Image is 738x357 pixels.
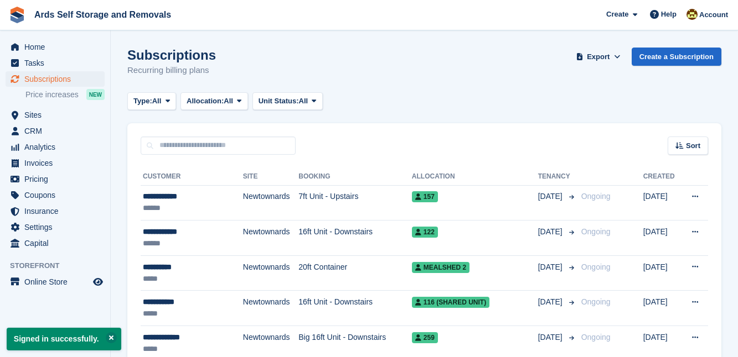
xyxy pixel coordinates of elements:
[581,262,611,271] span: Ongoing
[24,107,91,123] span: Sites
[24,219,91,235] span: Settings
[699,9,728,20] span: Account
[6,55,105,71] a: menu
[9,7,25,23] img: stora-icon-8386f47178a22dfd0bd8f6a31ec36ba5ce8667c1dd55bd0f319d3a0aa187defe.svg
[24,187,91,203] span: Coupons
[412,227,438,238] span: 122
[6,235,105,251] a: menu
[581,297,611,306] span: Ongoing
[6,123,105,139] a: menu
[133,96,152,107] span: Type:
[581,192,611,201] span: Ongoing
[24,155,91,171] span: Invoices
[538,261,565,273] span: [DATE]
[243,291,298,326] td: Newtownards
[187,96,224,107] span: Allocation:
[574,48,623,66] button: Export
[6,203,105,219] a: menu
[412,332,438,343] span: 259
[24,139,91,155] span: Analytics
[86,89,105,100] div: NEW
[243,168,298,186] th: Site
[581,333,611,342] span: Ongoing
[127,92,176,111] button: Type: All
[141,168,243,186] th: Customer
[24,71,91,87] span: Subscriptions
[6,39,105,55] a: menu
[243,221,298,256] td: Newtownards
[24,39,91,55] span: Home
[412,297,489,308] span: 116 (shared unit)
[581,227,611,236] span: Ongoing
[298,185,412,221] td: 7ft Unit - Upstairs
[412,191,438,202] span: 157
[24,274,91,290] span: Online Store
[24,235,91,251] span: Capital
[643,168,681,186] th: Created
[91,275,105,288] a: Preview store
[24,203,91,219] span: Insurance
[224,96,233,107] span: All
[412,262,469,273] span: Mealshed 2
[687,9,698,20] img: Mark McFerran
[25,88,105,101] a: Price increases NEW
[661,9,677,20] span: Help
[643,291,681,326] td: [DATE]
[643,255,681,291] td: [DATE]
[127,48,216,62] h1: Subscriptions
[643,221,681,256] td: [DATE]
[24,171,91,187] span: Pricing
[243,255,298,291] td: Newtownards
[24,123,91,139] span: CRM
[6,71,105,87] a: menu
[6,219,105,235] a: menu
[6,155,105,171] a: menu
[412,168,538,186] th: Allocation
[298,221,412,256] td: 16ft Unit - Downstairs
[180,92,248,111] button: Allocation: All
[298,255,412,291] td: 20ft Container
[127,64,216,77] p: Recurring billing plans
[538,296,565,308] span: [DATE]
[152,96,162,107] span: All
[7,328,121,350] p: Signed in successfully.
[298,291,412,326] td: 16ft Unit - Downstairs
[6,139,105,155] a: menu
[24,55,91,71] span: Tasks
[538,168,577,186] th: Tenancy
[6,107,105,123] a: menu
[538,226,565,238] span: [DATE]
[6,171,105,187] a: menu
[259,96,299,107] span: Unit Status:
[587,51,610,62] span: Export
[298,168,412,186] th: Booking
[299,96,308,107] span: All
[30,6,176,24] a: Ards Self Storage and Removals
[25,90,79,100] span: Price increases
[643,185,681,221] td: [DATE]
[243,185,298,221] td: Newtownards
[6,187,105,203] a: menu
[6,274,105,290] a: menu
[10,260,110,271] span: Storefront
[606,9,628,20] span: Create
[252,92,323,111] button: Unit Status: All
[538,191,565,202] span: [DATE]
[632,48,721,66] a: Create a Subscription
[686,140,700,151] span: Sort
[538,332,565,343] span: [DATE]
